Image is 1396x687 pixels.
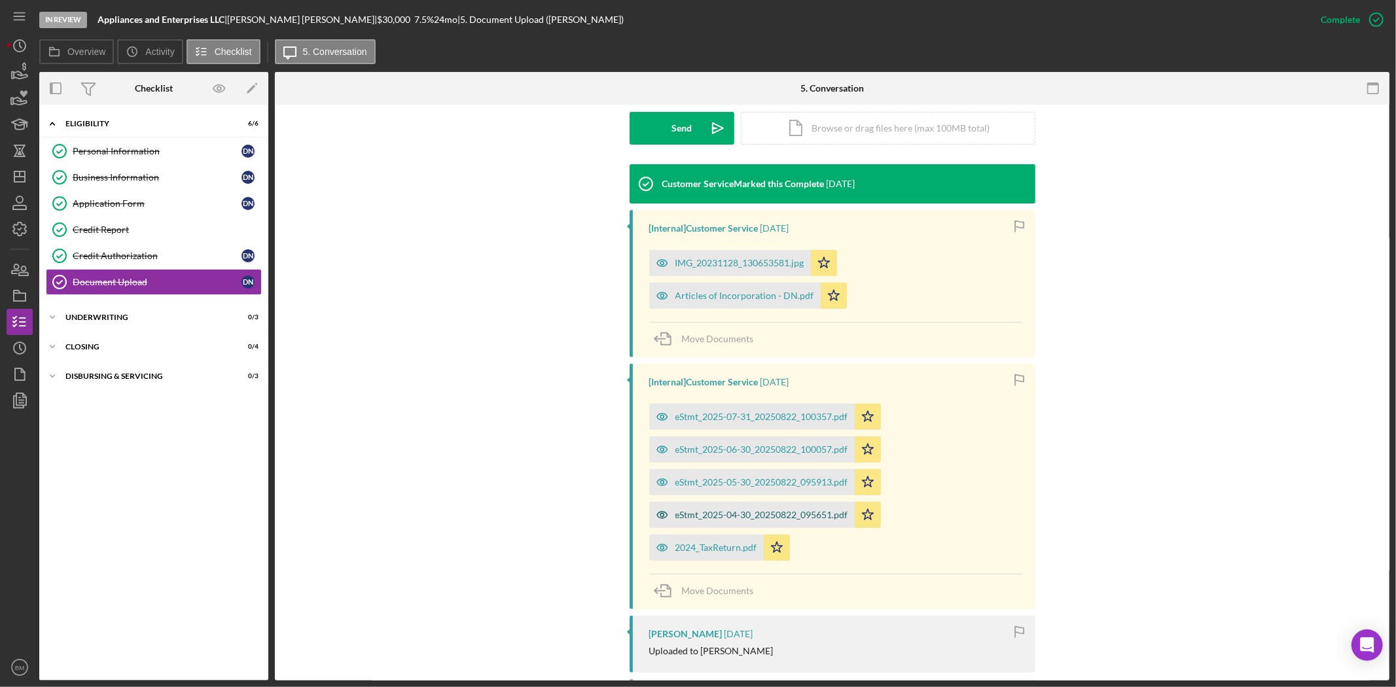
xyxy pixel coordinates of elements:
label: Overview [67,46,105,57]
b: Appliances and Enterprises LLC [98,14,224,25]
text: BM [15,664,24,671]
div: 7.5 % [414,14,434,25]
button: Checklist [187,39,260,64]
div: | 5. Document Upload ([PERSON_NAME]) [457,14,624,25]
time: 2025-08-22 21:32 [725,629,753,639]
div: Credit Authorization [73,251,242,261]
button: Articles of Incorporation - DN.pdf [649,283,847,309]
div: Open Intercom Messenger [1351,629,1383,661]
label: 5. Conversation [303,46,367,57]
div: [Internal] Customer Service [649,377,759,387]
div: Send [671,112,692,145]
span: Move Documents [682,585,754,596]
button: eStmt_2025-05-30_20250822_095913.pdf [649,469,881,495]
div: eStmt_2025-05-30_20250822_095913.pdf [675,477,848,487]
a: Document UploadDN [46,269,262,295]
button: 2024_TaxReturn.pdf [649,535,790,561]
button: eStmt_2025-06-30_20250822_100057.pdf [649,436,881,463]
div: Underwriting [65,313,226,321]
div: Document Upload [73,277,242,287]
div: Disbursing & Servicing [65,372,226,380]
div: [PERSON_NAME] [649,629,723,639]
div: [PERSON_NAME] [PERSON_NAME] | [227,14,377,25]
button: Activity [117,39,183,64]
div: D N [242,275,255,289]
button: eStmt_2025-07-31_20250822_100357.pdf [649,404,881,430]
time: 2025-08-25 20:58 [761,223,789,234]
div: In Review [39,12,87,28]
div: Credit Report [73,224,261,235]
a: Business InformationDN [46,164,262,190]
button: Move Documents [649,574,767,607]
div: [Internal] Customer Service [649,223,759,234]
div: 0 / 3 [235,313,259,321]
div: 2024_TaxReturn.pdf [675,542,757,553]
div: eStmt_2025-06-30_20250822_100057.pdf [675,444,848,455]
a: Application FormDN [46,190,262,217]
div: D N [242,171,255,184]
div: Checklist [135,83,173,94]
div: Articles of Incorporation - DN.pdf [675,291,814,301]
div: Personal Information [73,146,242,156]
button: Overview [39,39,114,64]
time: 2025-08-25 20:56 [761,377,789,387]
div: Eligibility [65,120,226,128]
div: eStmt_2025-07-31_20250822_100357.pdf [675,412,848,422]
div: 0 / 3 [235,372,259,380]
button: Send [630,112,734,145]
button: Move Documents [649,323,767,355]
div: Closing [65,343,226,351]
label: Activity [145,46,174,57]
div: 24 mo [434,14,457,25]
div: 0 / 4 [235,343,259,351]
div: D N [242,249,255,262]
span: Move Documents [682,333,754,344]
button: eStmt_2025-04-30_20250822_095651.pdf [649,502,881,528]
div: 6 / 6 [235,120,259,128]
a: Personal InformationDN [46,138,262,164]
div: Uploaded to [PERSON_NAME] [649,646,774,656]
div: Application Form [73,198,242,209]
a: Credit Report [46,217,262,243]
div: D N [242,197,255,210]
div: 5. Conversation [800,83,864,94]
button: IMG_20231128_130653581.jpg [649,250,837,276]
time: 2025-08-25 20:59 [827,179,855,189]
span: $30,000 [377,14,410,25]
button: BM [7,654,33,680]
a: Credit AuthorizationDN [46,243,262,269]
div: Customer Service Marked this Complete [662,179,825,189]
div: D N [242,145,255,158]
label: Checklist [215,46,252,57]
div: eStmt_2025-04-30_20250822_095651.pdf [675,510,848,520]
div: IMG_20231128_130653581.jpg [675,258,804,268]
div: Complete [1321,7,1360,33]
button: 5. Conversation [275,39,376,64]
div: Business Information [73,172,242,183]
div: | [98,14,227,25]
button: Complete [1308,7,1389,33]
